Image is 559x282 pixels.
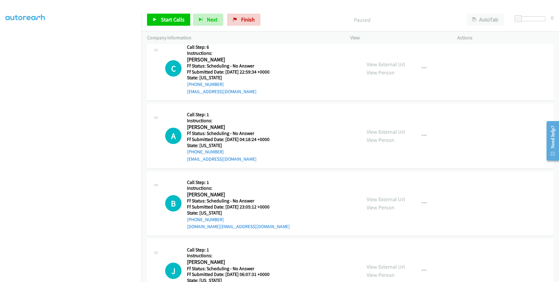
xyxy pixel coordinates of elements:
[350,34,446,41] p: View
[187,130,277,136] h5: Ff Status: Scheduling - No Answer
[165,263,181,279] div: The call is yet to be attempted
[187,191,277,198] h2: [PERSON_NAME]
[541,117,559,165] iframe: Resource Center
[187,124,277,131] h2: [PERSON_NAME]
[147,14,190,26] a: Start Calls
[457,34,554,41] p: Actions
[187,210,290,216] h5: State: [US_STATE]
[207,16,217,23] span: Next
[551,14,554,22] div: 0
[466,14,504,26] button: AutoTab
[367,128,405,135] a: View External Url
[165,263,181,279] h1: J
[187,149,224,155] a: [PHONE_NUMBER]
[187,50,277,56] h5: Instructions:
[518,16,545,21] div: Delay between calls (in seconds)
[187,112,277,118] h5: Call Step: 1
[165,128,181,144] div: The call is yet to be attempted
[165,60,181,77] h1: C
[187,143,277,149] h5: State: [US_STATE]
[367,204,394,211] a: View Person
[161,16,185,23] span: Start Calls
[165,195,181,211] h1: B
[187,81,224,87] a: [PHONE_NUMBER]
[187,118,277,124] h5: Instructions:
[187,266,277,272] h5: Ff Status: Scheduling - No Answer
[367,61,405,68] a: View External Url
[187,271,277,277] h5: Ff Submitted Date: [DATE] 06:07:31 +0000
[269,16,456,24] p: Paused
[193,14,223,26] button: Next
[187,253,277,259] h5: Instructions:
[187,56,277,63] h2: [PERSON_NAME]
[187,247,277,253] h5: Call Step: 1
[165,195,181,211] div: The call is yet to be attempted
[187,179,290,185] h5: Call Step: 1
[165,128,181,144] h1: A
[187,136,277,143] h5: Ff Submitted Date: [DATE] 04:18:24 +0000
[187,259,277,266] h2: [PERSON_NAME]
[187,204,290,210] h5: Ff Submitted Date: [DATE] 23:05:12 +0000
[187,224,290,229] a: [DOMAIN_NAME][EMAIL_ADDRESS][DOMAIN_NAME]
[187,198,290,204] h5: Ff Status: Scheduling - No Answer
[187,44,277,50] h5: Call Step: 6
[227,14,260,26] a: Finish
[147,34,339,41] p: Company Information
[241,16,255,23] span: Finish
[367,263,405,270] a: View External Url
[187,89,257,94] a: [EMAIL_ADDRESS][DOMAIN_NAME]
[187,63,277,69] h5: Ff Status: Scheduling - No Answer
[187,75,277,81] h5: State: [US_STATE]
[187,69,277,75] h5: Ff Submitted Date: [DATE] 22:59:34 +0000
[187,156,257,162] a: [EMAIL_ADDRESS][DOMAIN_NAME]
[367,196,405,203] a: View External Url
[187,217,224,222] a: [PHONE_NUMBER]
[367,136,394,143] a: View Person
[367,69,394,76] a: View Person
[165,60,181,77] div: The call is yet to be attempted
[367,271,394,278] a: View Person
[187,185,290,191] h5: Instructions:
